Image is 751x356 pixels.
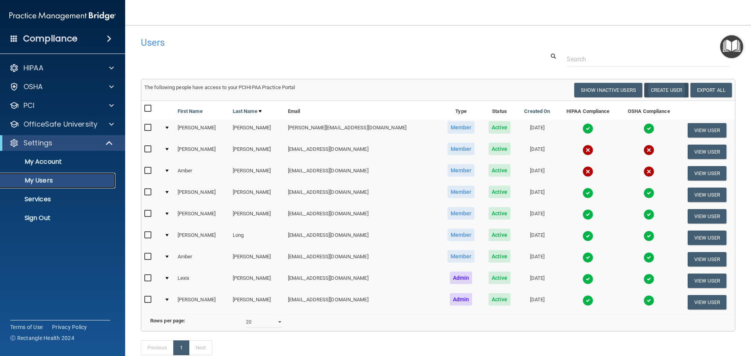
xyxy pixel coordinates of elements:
th: Email [285,101,440,120]
img: tick.e7d51cea.svg [582,231,593,242]
span: Active [489,143,511,155]
button: View User [688,209,726,224]
td: [PERSON_NAME] [230,270,285,292]
input: Search [567,52,729,66]
span: Member [447,164,475,177]
td: [DATE] [517,249,557,270]
td: [DATE] [517,206,557,227]
td: [PERSON_NAME] [174,292,230,313]
img: tick.e7d51cea.svg [582,209,593,220]
button: View User [688,252,726,267]
td: [PERSON_NAME] [174,120,230,141]
td: [PERSON_NAME][EMAIL_ADDRESS][DOMAIN_NAME] [285,120,440,141]
button: View User [688,295,726,309]
img: cross.ca9f0e7f.svg [582,145,593,156]
p: Sign Out [5,214,112,222]
p: PCI [23,101,34,110]
td: [DATE] [517,184,557,206]
img: tick.e7d51cea.svg [643,209,654,220]
span: Member [447,186,475,198]
a: Settings [9,138,113,148]
td: [EMAIL_ADDRESS][DOMAIN_NAME] [285,249,440,270]
td: [EMAIL_ADDRESS][DOMAIN_NAME] [285,141,440,163]
span: Active [489,250,511,263]
td: [PERSON_NAME] [230,292,285,313]
a: OfficeSafe University [9,120,114,129]
button: View User [688,123,726,138]
p: OSHA [23,82,43,91]
button: Open Resource Center [720,35,743,58]
td: [EMAIL_ADDRESS][DOMAIN_NAME] [285,270,440,292]
b: Rows per page: [150,318,185,324]
span: Active [489,293,511,306]
span: Active [489,272,511,284]
button: View User [688,166,726,181]
a: Created On [524,107,550,116]
img: tick.e7d51cea.svg [582,188,593,199]
th: Status [482,101,517,120]
a: Export All [690,83,732,97]
p: My Users [5,177,112,184]
span: Active [489,229,511,241]
span: Admin [450,272,473,284]
a: OSHA [9,82,114,91]
td: [DATE] [517,163,557,184]
img: tick.e7d51cea.svg [582,252,593,263]
td: [EMAIL_ADDRESS][DOMAIN_NAME] [285,206,440,227]
span: Active [489,207,511,220]
a: Terms of Use [10,323,43,331]
span: Active [489,121,511,134]
td: [DATE] [517,227,557,249]
img: tick.e7d51cea.svg [643,123,654,134]
span: Member [447,207,475,220]
img: cross.ca9f0e7f.svg [643,145,654,156]
button: View User [688,231,726,245]
th: Type [440,101,482,120]
h4: Users [141,38,483,48]
img: tick.e7d51cea.svg [582,295,593,306]
button: Show Inactive Users [574,83,642,97]
span: Member [447,143,475,155]
td: [DATE] [517,292,557,313]
button: View User [688,145,726,159]
button: View User [688,274,726,288]
td: [PERSON_NAME] [230,120,285,141]
th: HIPAA Compliance [557,101,619,120]
td: [EMAIL_ADDRESS][DOMAIN_NAME] [285,163,440,184]
td: Lexis [174,270,230,292]
img: tick.e7d51cea.svg [643,188,654,199]
td: [PERSON_NAME] [230,249,285,270]
a: First Name [178,107,203,116]
td: [PERSON_NAME] [174,184,230,206]
img: tick.e7d51cea.svg [643,274,654,284]
a: Privacy Policy [52,323,87,331]
span: Active [489,186,511,198]
img: tick.e7d51cea.svg [582,123,593,134]
td: [PERSON_NAME] [174,227,230,249]
td: Long [230,227,285,249]
img: PMB logo [9,8,116,24]
td: [PERSON_NAME] [174,206,230,227]
td: [PERSON_NAME] [230,206,285,227]
a: PCI [9,101,114,110]
img: cross.ca9f0e7f.svg [582,166,593,177]
td: Amber [174,249,230,270]
p: HIPAA [23,63,43,73]
th: OSHA Compliance [619,101,679,120]
td: [PERSON_NAME] [230,184,285,206]
span: The following people have access to your PCIHIPAA Practice Portal [144,84,295,90]
a: 1 [173,340,189,355]
h4: Compliance [23,33,77,44]
button: Create User [644,83,688,97]
img: cross.ca9f0e7f.svg [643,166,654,177]
td: [EMAIL_ADDRESS][DOMAIN_NAME] [285,227,440,249]
a: Last Name [233,107,262,116]
p: OfficeSafe University [23,120,97,129]
span: Member [447,121,475,134]
td: [PERSON_NAME] [174,141,230,163]
td: Amber [174,163,230,184]
span: Member [447,229,475,241]
td: [PERSON_NAME] [230,163,285,184]
a: Previous [141,340,174,355]
img: tick.e7d51cea.svg [582,274,593,284]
